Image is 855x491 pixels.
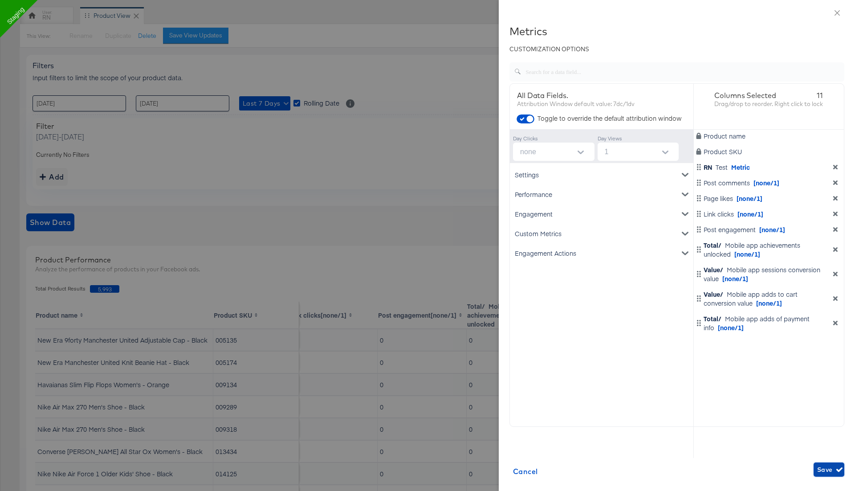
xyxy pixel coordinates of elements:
span: Toggle to override the default attribution window [537,114,682,123]
div: Mobile app adds of payment info [704,314,826,332]
div: Mobile app achievements unlocked [704,241,826,258]
div: Value/ Mobile app adds to cart conversion value [none/1] [696,290,843,307]
div: Total/ Mobile app achievements unlocked [none/1] [696,241,843,258]
div: Columns Selected [714,91,823,100]
div: Test [704,163,750,172]
button: Cancel [509,462,541,480]
div: CUSTOMIZATION OPTIONS [509,45,844,53]
span: Day Views [598,135,622,142]
div: Performance [512,184,692,204]
span: Total/ [704,241,721,250]
div: Link clicks [none/1] [696,209,843,218]
span: Value/ [704,290,723,299]
span: Link clicks [704,209,763,218]
span: Value/ [704,265,723,274]
span: close [834,9,841,16]
div: Metrics [509,25,844,37]
div: All Data Fields. [517,91,686,100]
div: metrics-list [510,163,693,458]
span: Product SKU [704,147,742,156]
span: Total/ [704,314,721,323]
span: [none/1] [722,274,748,283]
span: [none/1] [734,250,760,258]
span: 11 [817,91,823,100]
span: [none/1] [737,209,763,218]
div: dimension-list [694,84,844,458]
span: Page likes [704,194,762,203]
span: Post engagement [704,225,785,234]
span: [none/1] [737,194,762,203]
div: RN Test Metric [696,163,843,172]
div: Drag/drop to reorder. Right click to lock [714,100,823,108]
div: Attribution Window default value: 7dc/1dv [517,100,686,108]
span: [none/1] [753,178,779,187]
div: Total/ Mobile app adds of payment info [none/1] [696,314,843,332]
span: Metric [731,163,750,172]
div: Settings [512,165,692,184]
div: Engagement Actions [512,243,692,263]
span: [none/1] [759,225,785,234]
div: Value/ Mobile app sessions conversion value [none/1] [696,265,843,283]
div: Custom Metrics [512,224,692,243]
span: Day Clicks [513,135,538,142]
button: Open [659,146,672,159]
div: Post comments [none/1] [696,178,843,187]
span: RN [704,163,712,172]
button: Save [814,462,844,477]
span: [none/1] [718,323,744,332]
div: Post engagement [none/1] [696,225,843,234]
input: Search for a data field... [521,59,844,78]
span: Cancel [513,465,538,478]
div: Mobile app adds to cart conversion value [704,290,826,307]
div: Engagement [512,204,692,224]
span: Post comments [704,178,779,187]
span: Product name [704,131,745,140]
span: Save [817,464,841,475]
button: Open [574,146,587,159]
div: Page likes [none/1] [696,194,843,203]
div: Mobile app sessions conversion value [704,265,826,283]
span: [none/1] [756,299,782,307]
